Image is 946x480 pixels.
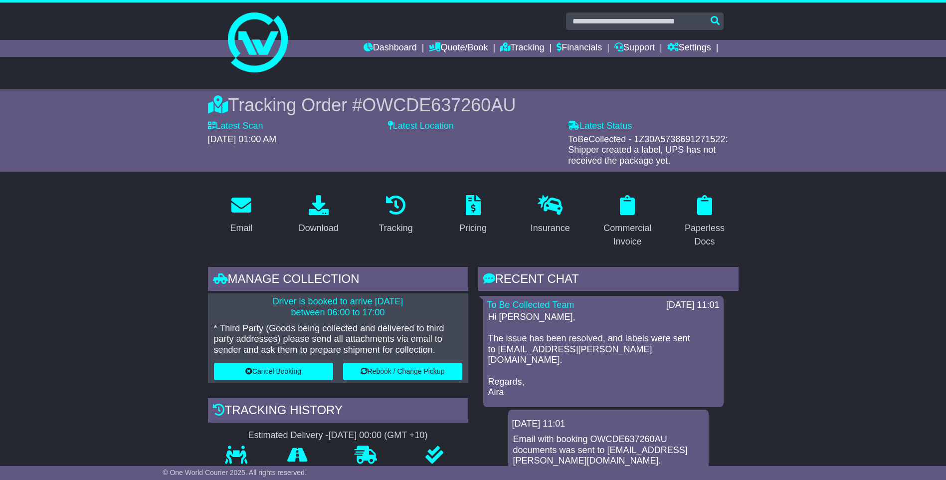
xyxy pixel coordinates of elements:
[667,40,711,57] a: Settings
[671,192,739,252] a: Paperless Docs
[208,267,468,294] div: Manage collection
[568,121,632,132] label: Latest Status
[666,300,720,311] div: [DATE] 11:01
[214,296,462,318] p: Driver is booked to arrive [DATE] between 06:00 to 17:00
[208,398,468,425] div: Tracking history
[388,121,454,132] label: Latest Location
[487,300,574,310] a: To Be Collected Team
[453,192,493,239] a: Pricing
[614,40,655,57] a: Support
[568,134,728,166] span: ToBeCollected - 1Z30A5738691271522: Shipper created a label, UPS has not received the package yet.
[594,192,661,252] a: Commercial Invoice
[223,192,259,239] a: Email
[214,363,333,380] button: Cancel Booking
[600,222,655,248] div: Commercial Invoice
[208,121,263,132] label: Latest Scan
[500,40,544,57] a: Tracking
[488,312,719,398] p: Hi [PERSON_NAME], The issue has been resolved, and labels were sent to [EMAIL_ADDRESS][PERSON_NAM...
[531,222,570,235] div: Insurance
[208,134,277,144] span: [DATE] 01:00 AM
[329,430,428,441] div: [DATE] 00:00 (GMT +10)
[208,430,468,441] div: Estimated Delivery -
[163,469,307,477] span: © One World Courier 2025. All rights reserved.
[512,419,705,430] div: [DATE] 11:01
[343,363,462,380] button: Rebook / Change Pickup
[378,222,412,235] div: Tracking
[230,222,252,235] div: Email
[678,222,732,248] div: Paperless Docs
[208,94,739,116] div: Tracking Order #
[214,323,462,356] p: * Third Party (Goods being collected and delivered to third party addresses) please send all atta...
[362,95,516,115] span: OWCDE637260AU
[524,192,576,239] a: Insurance
[429,40,488,57] a: Quote/Book
[478,267,739,294] div: RECENT CHAT
[513,434,704,467] p: Email with booking OWCDE637260AU documents was sent to [EMAIL_ADDRESS][PERSON_NAME][DOMAIN_NAME].
[372,192,419,239] a: Tracking
[364,40,417,57] a: Dashboard
[459,222,487,235] div: Pricing
[292,192,345,239] a: Download
[557,40,602,57] a: Financials
[299,222,339,235] div: Download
